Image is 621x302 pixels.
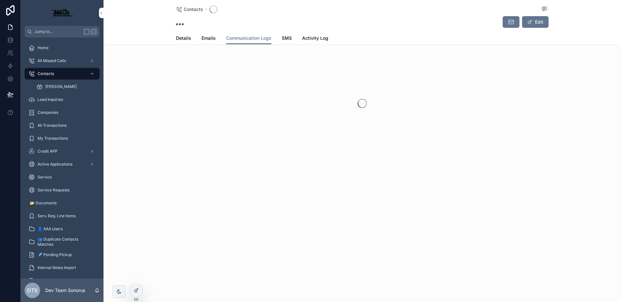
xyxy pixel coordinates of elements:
[282,35,292,41] span: SMS
[38,149,58,154] span: Credit APP
[38,175,52,180] span: Service
[32,81,100,92] a: [PERSON_NAME]
[38,237,93,247] span: 👥 Duplicate Contacts Matches
[25,262,100,274] a: Internal Notes Import
[25,120,100,131] a: All Transactions
[25,171,100,183] a: Service
[45,287,85,294] p: Dev Team Sonorus
[176,35,191,41] span: Details
[38,252,72,257] span: ✈️ Pending Pickup
[522,16,549,28] button: Edit
[25,107,100,118] a: Companies
[91,29,96,34] span: K
[25,197,100,209] a: 📂 Documents
[45,84,77,89] span: [PERSON_NAME]
[38,162,72,167] span: Active Applications
[226,32,271,45] a: Communication Logs
[21,38,103,279] div: scrollable content
[282,32,292,45] a: SMS
[25,146,100,157] a: Credit APP
[202,32,216,45] a: Emails
[25,42,100,54] a: Home
[38,265,76,270] span: Internal Notes Import
[25,275,100,286] a: 🚛 Inventory
[27,286,38,294] span: DTS
[38,278,61,283] span: 🚛 Inventory
[176,32,191,45] a: Details
[38,71,54,76] span: Contacts
[226,35,271,41] span: Communication Logs
[25,223,100,235] a: 👤 AAA Users
[38,58,66,63] span: All Missed Calls
[25,210,100,222] a: Serv. Req. Line Items
[25,184,100,196] a: Service Requests
[25,158,100,170] a: Active Applications
[38,213,76,219] span: Serv. Req. Line Items
[38,136,68,141] span: My Transactions
[48,8,76,18] img: App logo
[176,6,203,13] a: Contacts
[25,249,100,261] a: ✈️ Pending Pickup
[184,6,203,13] span: Contacts
[302,35,328,41] span: Activity Log
[35,29,81,34] span: Jump to...
[25,94,100,105] a: Lead Inquiries
[202,35,216,41] span: Emails
[25,55,100,67] a: All Missed Calls
[30,200,57,206] span: 📂 Documents
[25,133,100,144] a: My Transactions
[38,123,67,128] span: All Transactions
[38,226,63,232] span: 👤 AAA Users
[38,188,70,193] span: Service Requests
[38,45,49,50] span: Home
[25,236,100,248] a: 👥 Duplicate Contacts Matches
[38,97,63,102] span: Lead Inquiries
[302,32,328,45] a: Activity Log
[25,26,100,38] button: Jump to...K
[38,110,58,115] span: Companies
[25,68,100,80] a: Contacts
